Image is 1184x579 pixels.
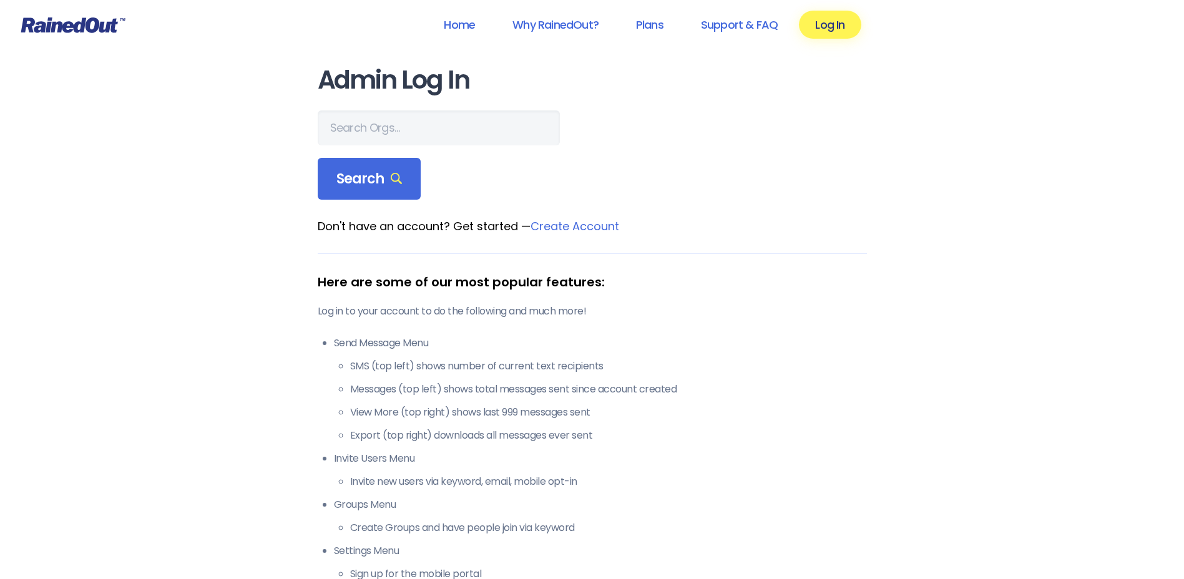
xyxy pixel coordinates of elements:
input: Search Orgs… [318,110,560,145]
li: Messages (top left) shows total messages sent since account created [350,382,867,397]
p: Log in to your account to do the following and much more! [318,304,867,319]
li: SMS (top left) shows number of current text recipients [350,359,867,374]
div: Here are some of our most popular features: [318,273,867,291]
a: Plans [620,11,680,39]
a: Home [428,11,491,39]
a: Support & FAQ [685,11,794,39]
li: Export (top right) downloads all messages ever sent [350,428,867,443]
li: Invite Users Menu [334,451,867,489]
h1: Admin Log In [318,66,867,94]
a: Why RainedOut? [496,11,615,39]
li: Groups Menu [334,497,867,535]
span: Search [336,170,403,188]
div: Search [318,158,421,200]
li: View More (top right) shows last 999 messages sent [350,405,867,420]
li: Invite new users via keyword, email, mobile opt-in [350,474,867,489]
li: Send Message Menu [334,336,867,443]
a: Create Account [531,218,619,234]
a: Log In [799,11,861,39]
li: Create Groups and have people join via keyword [350,520,867,535]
